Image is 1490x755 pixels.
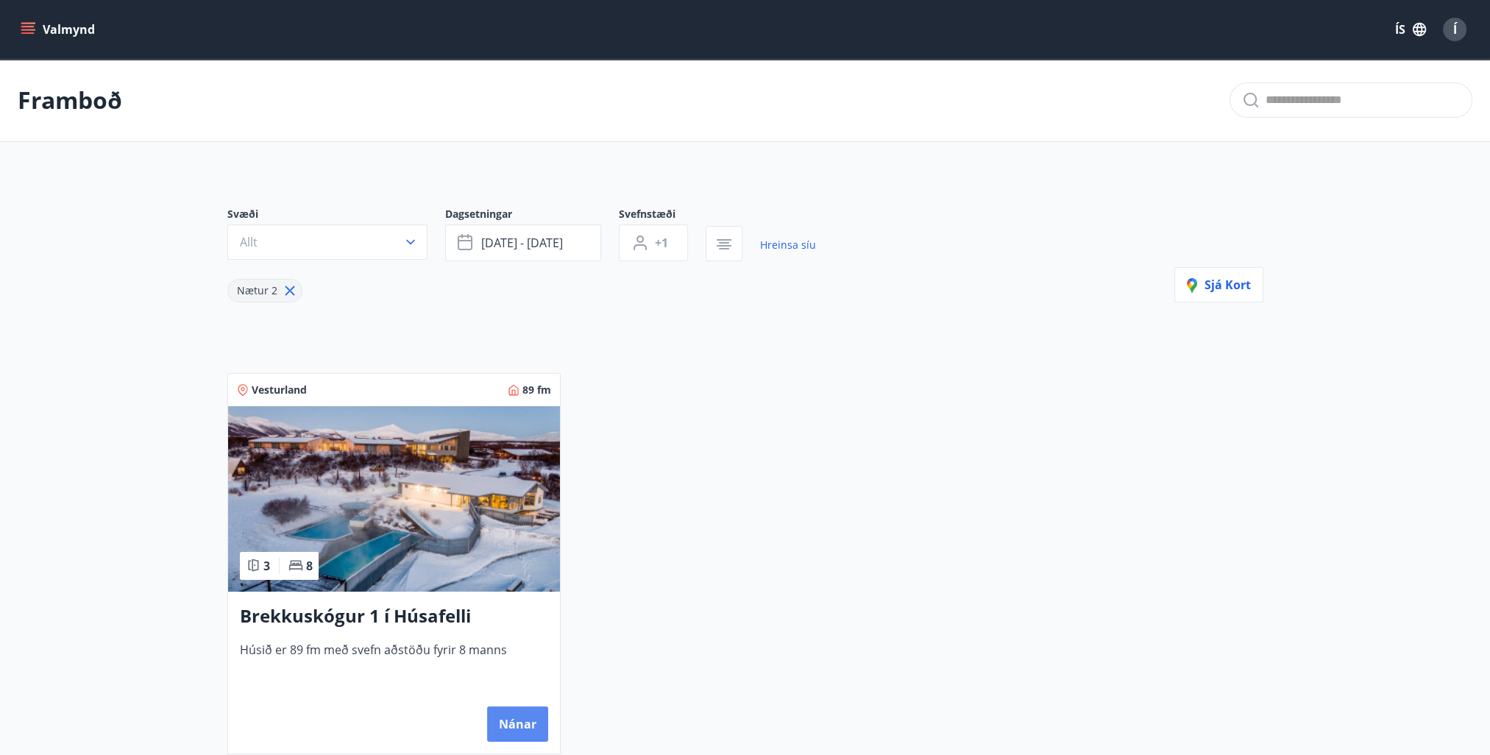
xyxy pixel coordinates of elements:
[619,207,706,224] span: Svefnstæði
[619,224,688,261] button: +1
[445,207,619,224] span: Dagsetningar
[655,235,668,251] span: +1
[263,558,270,574] span: 3
[18,84,122,116] p: Framboð
[237,283,277,297] span: Nætur 2
[240,234,258,250] span: Allt
[481,235,563,251] span: [DATE] - [DATE]
[522,383,551,397] span: 89 fm
[445,224,601,261] button: [DATE] - [DATE]
[240,603,548,630] h3: Brekkuskógur 1 í Húsafelli
[306,558,313,574] span: 8
[1453,21,1457,38] span: Í
[227,207,445,224] span: Svæði
[1174,267,1263,302] button: Sjá kort
[252,383,307,397] span: Vesturland
[487,706,548,742] button: Nánar
[1437,12,1472,47] button: Í
[1187,277,1251,293] span: Sjá kort
[228,406,560,592] img: Paella dish
[227,279,302,302] div: Nætur 2
[760,229,816,261] a: Hreinsa síu
[240,642,548,690] span: Húsið er 89 fm með svefn aðstöðu fyrir 8 manns
[1387,16,1434,43] button: ÍS
[18,16,101,43] button: menu
[227,224,428,260] button: Allt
